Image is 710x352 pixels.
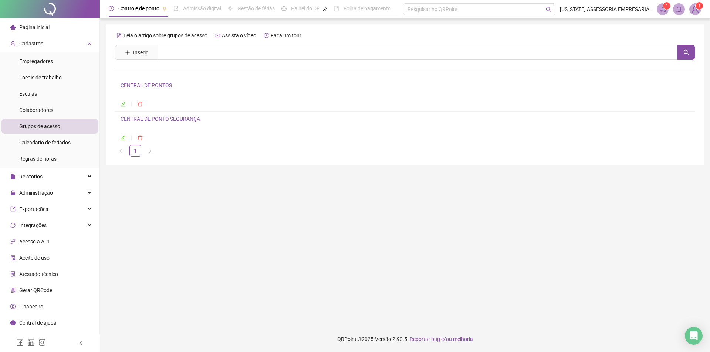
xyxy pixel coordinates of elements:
[19,255,50,261] span: Aceite de uso
[10,304,16,309] span: dollar
[334,6,339,11] span: book
[10,41,16,46] span: user-add
[19,58,53,64] span: Empregadores
[10,320,16,325] span: info-circle
[109,6,114,11] span: clock-circle
[19,206,48,212] span: Exportações
[10,174,16,179] span: file
[546,7,551,12] span: search
[666,3,668,8] span: 1
[410,336,473,342] span: Reportar bug e/ou melhoria
[228,6,233,11] span: sun
[115,145,126,157] li: Página anterior
[281,6,287,11] span: dashboard
[19,41,43,47] span: Cadastros
[19,174,43,180] span: Relatórios
[19,107,53,113] span: Colaboradores
[10,206,16,212] span: export
[19,287,52,293] span: Gerar QRCode
[683,49,689,55] span: search
[16,339,24,346] span: facebook
[291,6,320,11] span: Painel do DP
[685,327,703,345] div: Open Intercom Messenger
[129,145,141,157] li: 1
[19,320,57,326] span: Central de ajuda
[271,33,301,38] span: Faça um tour
[344,6,391,11] span: Folha de pagamento
[78,341,84,346] span: left
[116,33,122,38] span: file-text
[19,24,50,30] span: Página inicial
[19,304,43,310] span: Financeiro
[124,33,207,38] span: Leia o artigo sobre grupos de acesso
[130,145,141,156] a: 1
[115,145,126,157] button: left
[696,2,703,10] sup: Atualize o seu contato no menu Meus Dados
[144,145,156,157] button: right
[19,140,71,146] span: Calendário de feriados
[698,3,701,8] span: 1
[19,239,49,245] span: Acesso à API
[138,102,143,107] span: delete
[121,102,126,107] span: edit
[19,156,57,162] span: Regras de horas
[19,91,37,97] span: Escalas
[119,47,153,58] button: Inserir
[264,33,269,38] span: history
[10,255,16,260] span: audit
[19,190,53,196] span: Administração
[100,326,710,352] footer: QRPoint © 2025 - 2.90.5 -
[27,339,35,346] span: linkedin
[19,222,47,228] span: Integrações
[690,4,701,15] img: 89980
[125,50,130,55] span: plus
[121,135,126,140] span: edit
[38,339,46,346] span: instagram
[19,123,60,129] span: Grupos de acesso
[375,336,391,342] span: Versão
[133,48,148,57] span: Inserir
[10,190,16,195] span: lock
[560,5,652,13] span: [US_STATE] ASSESSORIA EMPRESARIAL
[121,82,172,88] a: CENTRAL DE PONTOS
[118,6,159,11] span: Controle de ponto
[237,6,275,11] span: Gestão de férias
[162,7,167,11] span: pushpin
[10,271,16,277] span: solution
[659,6,666,13] span: notification
[148,149,152,153] span: right
[19,75,62,81] span: Locais de trabalho
[215,33,220,38] span: youtube
[323,7,327,11] span: pushpin
[10,239,16,244] span: api
[173,6,179,11] span: file-done
[10,25,16,30] span: home
[144,145,156,157] li: Próxima página
[138,135,143,140] span: delete
[118,149,123,153] span: left
[222,33,256,38] span: Assista o vídeo
[19,271,58,277] span: Atestado técnico
[10,288,16,293] span: qrcode
[183,6,221,11] span: Admissão digital
[663,2,670,10] sup: 1
[10,223,16,228] span: sync
[676,6,682,13] span: bell
[121,116,200,122] a: CENTRAL DE PONTO SEGURANÇA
